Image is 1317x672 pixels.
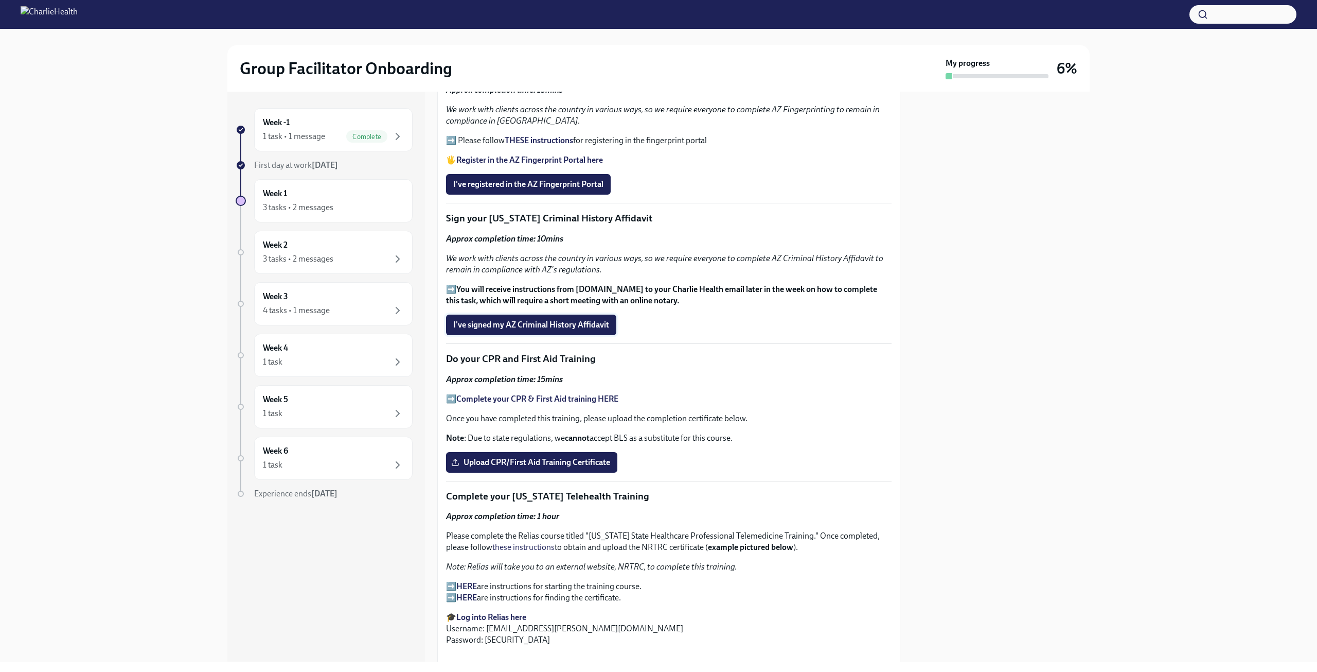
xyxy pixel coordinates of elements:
[1057,59,1077,78] h3: 6%
[312,160,338,170] strong: [DATE]
[453,457,610,468] span: Upload CPR/First Aid Training Certificate
[565,433,590,443] strong: cannot
[446,315,616,335] button: I've signed my AZ Criminal History Affidavit
[456,581,477,591] a: HERE
[446,433,892,444] p: : Due to state regulations, we accept BLS as a substitute for this course.
[263,394,288,405] h6: Week 5
[446,174,611,195] button: I've registered in the AZ Fingerprint Portal
[21,6,78,23] img: CharlieHealth
[263,356,282,368] div: 1 task
[236,179,413,222] a: Week 13 tasks • 2 messages
[263,291,288,302] h6: Week 3
[505,135,573,145] a: THESE instructions
[263,202,333,213] div: 3 tasks • 2 messages
[446,374,563,384] strong: Approx completion time: 15mins
[236,231,413,274] a: Week 23 tasks • 2 messages
[446,530,892,553] p: Please complete the Relias course titled "[US_STATE] State Healthcare Professional Telemedicine T...
[946,58,990,69] strong: My progress
[263,342,288,354] h6: Week 4
[708,542,793,552] strong: example pictured below
[446,433,464,443] strong: Note
[446,562,737,572] em: Note: Relias will take you to an external website, NRTRC, to complete this training.
[456,593,477,602] a: HERE
[311,489,337,498] strong: [DATE]
[263,117,290,128] h6: Week -1
[236,437,413,480] a: Week 61 task
[236,160,413,171] a: First day at work[DATE]
[446,490,892,503] p: Complete your [US_STATE] Telehealth Training
[263,188,287,199] h6: Week 1
[263,459,282,471] div: 1 task
[446,234,563,244] strong: Approx completion time: 10mins
[446,413,892,424] p: Once you have completed this training, please upload the completion certificate below.
[453,320,609,330] span: I've signed my AZ Criminal History Affidavit
[236,108,413,151] a: Week -11 task • 1 messageComplete
[446,253,883,274] em: We work with clients across the country in various ways, so we require everyone to complete AZ Cr...
[446,212,892,225] p: Sign your [US_STATE] Criminal History Affidavit
[236,282,413,325] a: Week 34 tasks • 1 message
[453,179,603,189] span: I've registered in the AZ Fingerprint Portal
[254,160,338,170] span: First day at work
[446,284,892,306] p: ➡️
[254,489,337,498] span: Experience ends
[240,58,452,79] h2: Group Facilitator Onboarding
[456,155,603,165] a: Register in the AZ Fingerprint Portal here
[446,612,892,646] p: 🎓 Username: [EMAIL_ADDRESS][PERSON_NAME][DOMAIN_NAME] Password: [SECURITY_DATA]
[446,284,877,305] strong: You will receive instructions from [DOMAIN_NAME] to your Charlie Health email later in the week o...
[263,131,325,142] div: 1 task • 1 message
[263,305,330,316] div: 4 tasks • 1 message
[492,542,555,552] a: these instructions
[446,352,892,366] p: Do your CPR and First Aid Training
[236,334,413,377] a: Week 41 task
[263,239,288,251] h6: Week 2
[446,452,617,473] label: Upload CPR/First Aid Training Certificate
[446,154,892,166] p: 🖐️
[446,393,892,405] p: ➡️
[446,105,880,126] em: We work with clients across the country in various ways, so we require everyone to complete AZ Fi...
[446,511,559,521] strong: Approx completion time: 1 hour
[263,408,282,419] div: 1 task
[263,445,288,457] h6: Week 6
[263,253,333,265] div: 3 tasks • 2 messages
[456,612,526,622] a: Log into Relias here
[236,385,413,428] a: Week 51 task
[456,394,618,404] a: Complete your CPR & First Aid training HERE
[346,133,387,141] span: Complete
[446,135,892,146] p: ➡️ Please follow for registering in the fingerprint portal
[446,581,892,604] p: ➡️ are instructions for starting the training course. ➡️ are instructions for finding the certifi...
